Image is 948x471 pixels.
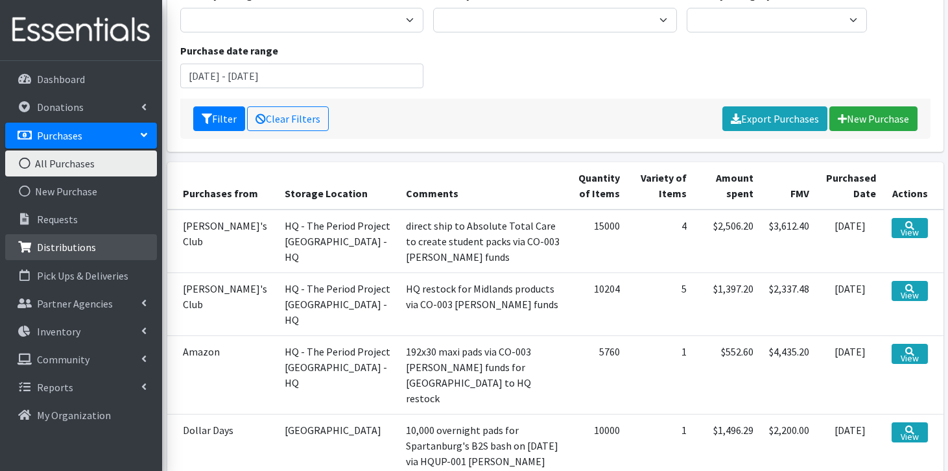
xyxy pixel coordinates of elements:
a: Purchases [5,123,157,149]
a: Community [5,346,157,372]
td: $552.60 [694,335,761,414]
p: Distributions [37,241,96,254]
p: My Organization [37,409,111,422]
a: Donations [5,94,157,120]
a: New Purchase [5,178,157,204]
th: Comments [398,162,568,210]
td: [DATE] [817,210,884,273]
th: FMV [761,162,817,210]
p: Inventory [37,325,80,338]
input: January 1, 2011 - December 31, 2011 [180,64,424,88]
label: Purchase date range [180,43,278,58]
a: Dashboard [5,66,157,92]
td: 15000 [568,210,628,273]
td: [DATE] [817,335,884,414]
td: [DATE] [817,272,884,335]
td: $4,435.20 [761,335,817,414]
td: HQ - The Period Project [GEOGRAPHIC_DATA] - HQ [277,335,398,414]
a: Export Purchases [722,106,827,131]
td: $3,612.40 [761,210,817,273]
a: View [892,422,927,442]
th: Storage Location [277,162,398,210]
img: HumanEssentials [5,8,157,52]
a: Pick Ups & Deliveries [5,263,157,289]
td: 10204 [568,272,628,335]
th: Variety of Items [628,162,694,210]
td: $2,506.20 [694,210,761,273]
td: 1 [628,335,694,414]
td: [PERSON_NAME]'s Club [167,272,277,335]
a: Partner Agencies [5,291,157,317]
a: Clear Filters [247,106,329,131]
a: My Organization [5,402,157,428]
th: Quantity of Items [568,162,628,210]
td: [PERSON_NAME]'s Club [167,210,277,273]
p: Dashboard [37,73,85,86]
p: Donations [37,101,84,114]
td: 4 [628,210,694,273]
p: Pick Ups & Deliveries [37,269,128,282]
th: Actions [884,162,943,210]
a: Distributions [5,234,157,260]
a: Requests [5,206,157,232]
td: HQ - The Period Project [GEOGRAPHIC_DATA] - HQ [277,272,398,335]
a: Inventory [5,319,157,344]
p: Community [37,353,89,366]
td: 192x30 maxi pads via CO-003 [PERSON_NAME] funds for [GEOGRAPHIC_DATA] to HQ restock [398,335,568,414]
button: Filter [193,106,245,131]
p: Requests [37,213,78,226]
a: All Purchases [5,151,157,176]
p: Purchases [37,129,82,142]
a: Reports [5,374,157,400]
th: Amount spent [694,162,761,210]
a: View [892,344,927,364]
p: Reports [37,381,73,394]
td: direct ship to Absolute Total Care to create student packs via CO-003 [PERSON_NAME] funds [398,210,568,273]
th: Purchased Date [817,162,884,210]
td: HQ - The Period Project [GEOGRAPHIC_DATA] - HQ [277,210,398,273]
td: 5760 [568,335,628,414]
td: Amazon [167,335,277,414]
td: $2,337.48 [761,272,817,335]
th: Purchases from [167,162,277,210]
a: View [892,218,927,238]
p: Partner Agencies [37,297,113,310]
a: View [892,281,927,301]
td: HQ restock for Midlands products via CO-003 [PERSON_NAME] funds [398,272,568,335]
td: $1,397.20 [694,272,761,335]
a: New Purchase [829,106,918,131]
td: 5 [628,272,694,335]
